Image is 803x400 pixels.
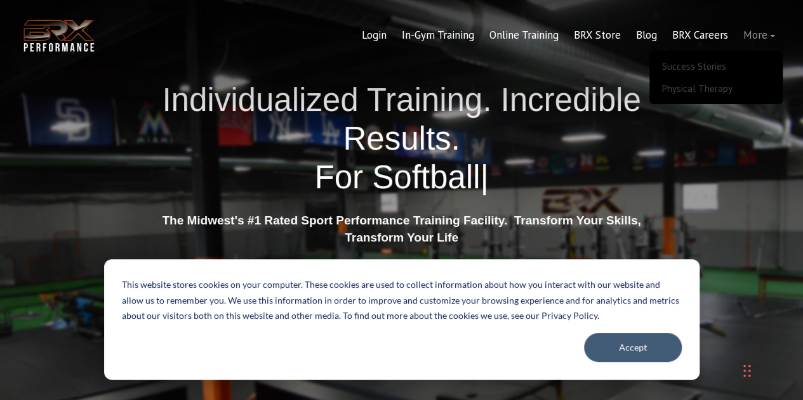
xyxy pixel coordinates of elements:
[736,20,783,51] a: More
[162,214,640,244] strong: The Midwest's #1 Rated Sport Performance Training Facility. Transform Your Skills, Transform Your...
[354,20,783,51] div: Navigation Menu
[628,20,665,51] a: Blog
[394,20,482,51] a: In-Gym Training
[314,159,480,195] span: For Softball
[157,81,646,197] h1: Individualized Training. Incredible Results.
[122,277,682,324] p: This website stores cookies on your computer. These cookies are used to collect information about...
[743,352,751,390] div: Drag
[104,259,700,380] div: Cookie banner
[656,77,776,100] a: Physical Therapy
[480,159,488,195] span: |
[584,333,682,362] button: Accept
[656,55,776,77] a: Success Stories
[354,20,394,51] a: Login
[21,16,97,55] img: BRX Transparent Logo-2
[566,20,628,51] a: BRX Store
[623,263,803,400] iframe: Chat Widget
[482,20,566,51] a: Online Training
[665,20,736,51] a: BRX Careers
